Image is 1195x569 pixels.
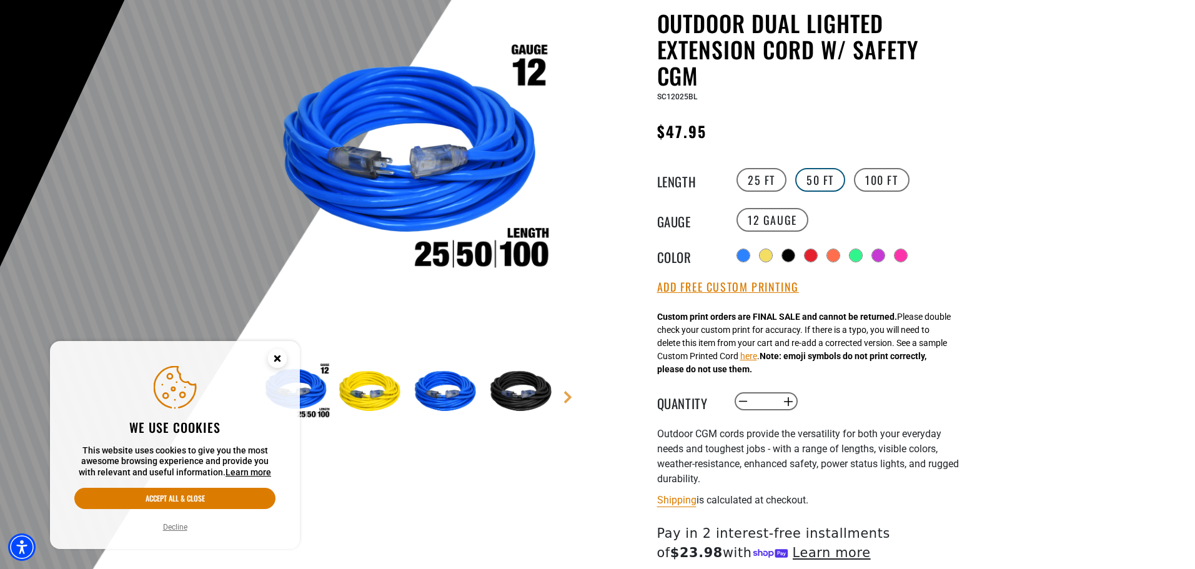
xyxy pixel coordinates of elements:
label: 100 FT [854,168,910,192]
h2: We use cookies [74,419,275,435]
label: 12 Gauge [736,208,808,232]
a: Next [562,391,574,403]
button: Close this option [255,341,300,380]
label: 25 FT [736,168,786,192]
button: here [740,350,757,363]
aside: Cookie Consent [50,341,300,550]
legend: Color [657,247,720,264]
span: $47.95 [657,120,707,142]
strong: Note: emoji symbols do not print correctly, please do not use them. [657,351,926,374]
button: Accept all & close [74,488,275,509]
label: 50 FT [795,168,845,192]
div: Please double check your custom print for accuracy. If there is a typo, you will need to delete t... [657,310,951,376]
span: SC12025BL [657,92,697,101]
h1: Outdoor Dual Lighted Extension Cord w/ Safety CGM [657,10,963,89]
strong: Custom print orders are FINAL SALE and cannot be returned. [657,312,897,322]
img: Yellow [335,356,408,428]
legend: Gauge [657,212,720,228]
button: Add Free Custom Printing [657,280,799,294]
a: Shipping [657,494,697,506]
a: This website uses cookies to give you the most awesome browsing experience and provide you with r... [226,467,271,477]
img: Black [487,356,559,428]
div: is calculated at checkout. [657,492,963,508]
label: Quantity [657,393,720,410]
legend: Length [657,172,720,188]
span: Outdoor CGM cords provide the versatility for both your everyday needs and toughest jobs - with a... [657,428,959,485]
div: Accessibility Menu [8,533,36,561]
button: Decline [159,521,191,533]
p: This website uses cookies to give you the most awesome browsing experience and provide you with r... [74,445,275,478]
img: Blue [411,356,483,428]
